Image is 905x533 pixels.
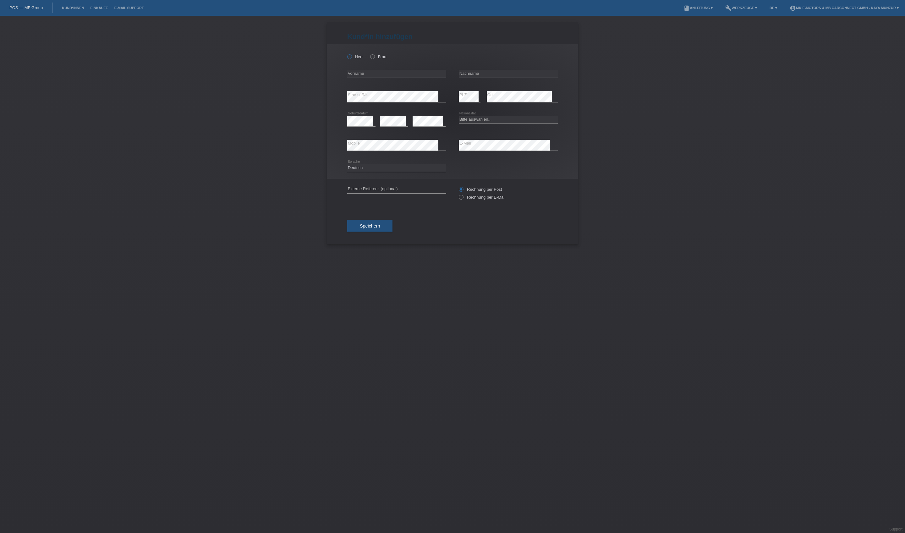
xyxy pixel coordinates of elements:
[680,6,716,10] a: bookAnleitung ▾
[683,5,690,11] i: book
[725,5,732,11] i: build
[459,195,463,203] input: Rechnung per E-Mail
[790,5,796,11] i: account_circle
[9,5,43,10] a: POS — MF Group
[459,187,502,192] label: Rechnung per Post
[370,54,374,58] input: Frau
[360,223,380,228] span: Speichern
[370,54,386,59] label: Frau
[347,220,392,232] button: Speichern
[459,187,463,195] input: Rechnung per Post
[347,33,558,41] h1: Kund*in hinzufügen
[459,195,505,200] label: Rechnung per E-Mail
[787,6,902,10] a: account_circleMK E-MOTORS & MB CarConnect GmbH - Kaya Munzur ▾
[347,54,351,58] input: Herr
[111,6,147,10] a: E-Mail Support
[59,6,87,10] a: Kund*innen
[889,527,902,531] a: Support
[347,54,363,59] label: Herr
[722,6,760,10] a: buildWerkzeuge ▾
[766,6,780,10] a: DE ▾
[87,6,111,10] a: Einkäufe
